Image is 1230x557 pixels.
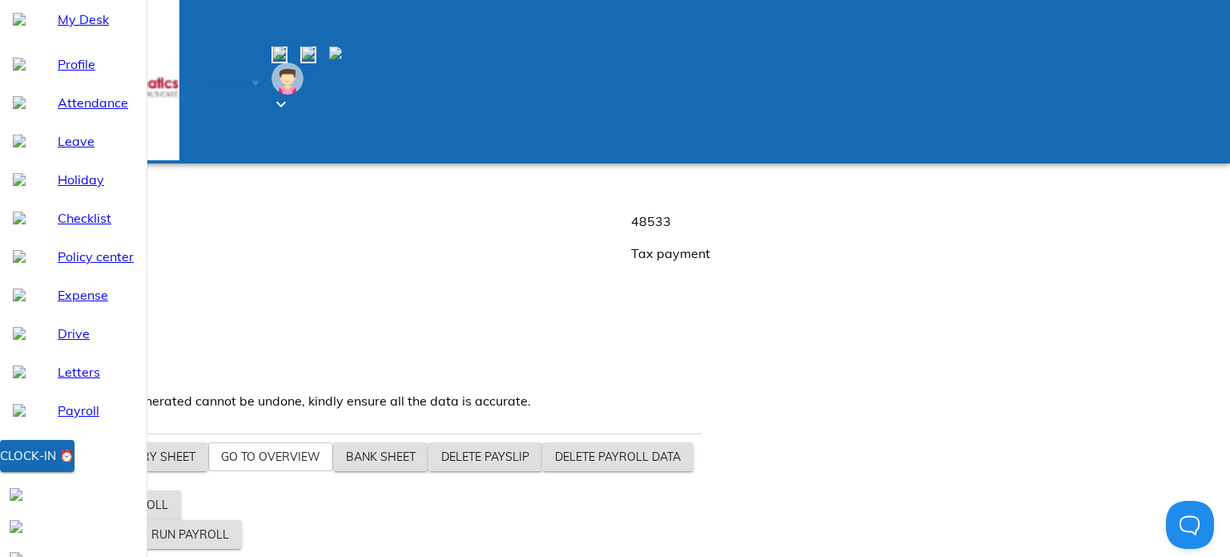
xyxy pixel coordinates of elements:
button: Run payroll [139,520,242,550]
span: Delete payroll data [555,447,681,467]
p: 3800 [6,327,612,346]
img: Employee [271,63,303,95]
p: PT (Gross) [6,359,612,378]
span: Payroll [211,77,246,89]
iframe: Help Scout Beacon - Open [1166,501,1214,549]
img: employees-outline-16px.2653fe12.svg [631,181,644,194]
p: Salary payout [6,244,612,263]
span: Run payroll [151,525,229,545]
img: sumcal-outline-16px.c054fbe6.svg [273,46,286,59]
img: notification-16px.3daa485c.svg [329,46,342,59]
span: ⚠️ Salary slips once generated cannot be undone, kindly ensure all the data is accurate. [6,393,531,409]
p: 1213986 [6,212,612,231]
button: Delete payslip [428,442,542,472]
span: Delete payslip [441,447,529,467]
button: Bank sheet [333,442,428,472]
span: Request center [300,46,316,63]
span: Go to overview [221,447,320,467]
span: Bank sheet [346,447,416,467]
button: Delete payroll data [542,442,693,472]
button: Go to overview [208,442,333,472]
img: request-center-outline-16px.531ba1d1.svg [302,46,315,59]
span: Calendar [271,46,287,63]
